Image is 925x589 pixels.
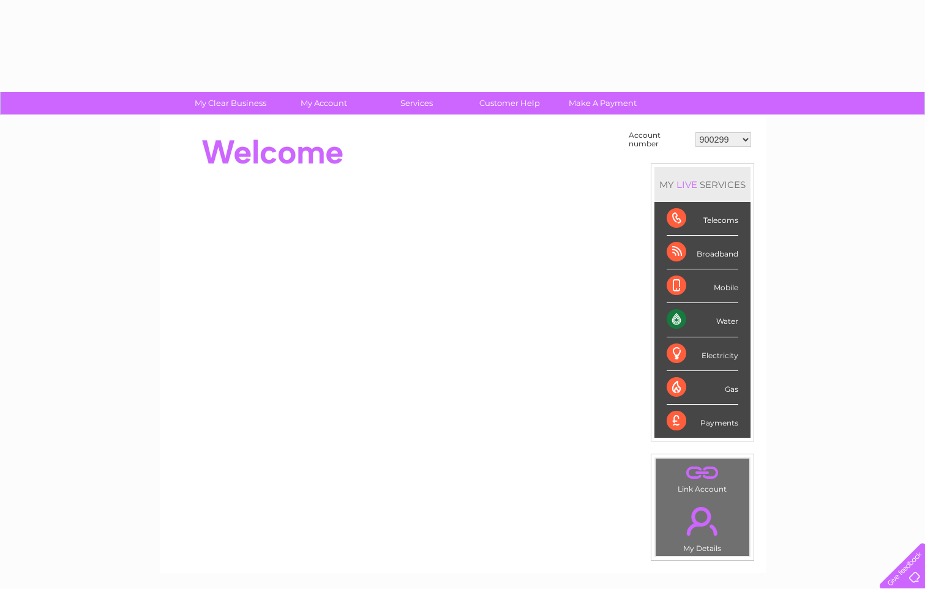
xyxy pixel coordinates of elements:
div: Water [667,303,738,337]
a: My Clear Business [180,92,281,114]
td: My Details [655,497,750,557]
a: Services [366,92,467,114]
a: Customer Help [459,92,560,114]
a: . [659,500,746,542]
div: Mobile [667,269,738,303]
a: . [659,462,746,483]
div: Telecoms [667,202,738,236]
div: LIVE [674,179,700,190]
td: Link Account [655,458,750,497]
a: Make A Payment [552,92,653,114]
td: Account number [626,128,692,151]
div: Payments [667,405,738,438]
div: Electricity [667,337,738,371]
div: Gas [667,371,738,405]
a: My Account [273,92,374,114]
div: MY SERVICES [654,167,751,202]
div: Broadband [667,236,738,269]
